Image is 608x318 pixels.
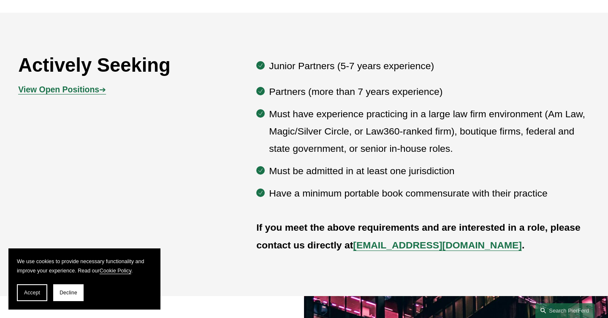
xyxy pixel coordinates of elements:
span: ➔ [18,85,106,94]
a: Search this site [535,303,594,318]
p: Must have experience practicing in a large law firm environment (Am Law, Magic/Silver Circle, or ... [269,105,590,158]
button: Accept [17,284,47,301]
strong: View Open Positions [18,85,99,94]
a: Cookie Policy [100,268,131,274]
p: Must be admitted in at least one jurisdiction [269,162,590,180]
p: Junior Partners (5-7 years experience) [269,57,590,75]
span: Decline [60,290,77,296]
p: Have a minimum portable book commensurate with their practice [269,185,590,202]
h2: Actively Seeking [18,54,209,77]
section: Cookie banner [8,248,160,310]
p: We use cookies to provide necessary functionality and improve your experience. Read our . [17,257,152,276]
a: View Open Positions➔ [18,85,106,94]
p: Partners (more than 7 years experience) [269,83,590,100]
a: [EMAIL_ADDRESS][DOMAIN_NAME] [353,240,522,251]
span: Accept [24,290,40,296]
strong: If you meet the above requirements and are interested in a role, please contact us directly at [256,222,583,250]
button: Decline [53,284,84,301]
strong: . [522,240,524,251]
